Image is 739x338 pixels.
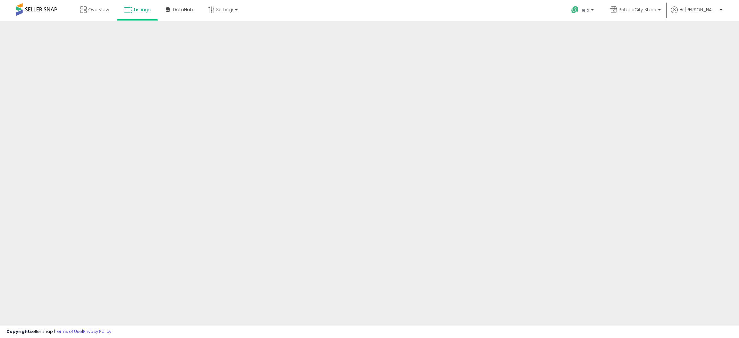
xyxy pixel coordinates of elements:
[671,6,722,21] a: Hi [PERSON_NAME]
[571,6,579,14] i: Get Help
[679,6,718,13] span: Hi [PERSON_NAME]
[88,6,109,13] span: Overview
[173,6,193,13] span: DataHub
[581,7,589,13] span: Help
[566,1,600,21] a: Help
[619,6,656,13] span: PebbleCity Store
[134,6,151,13] span: Listings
